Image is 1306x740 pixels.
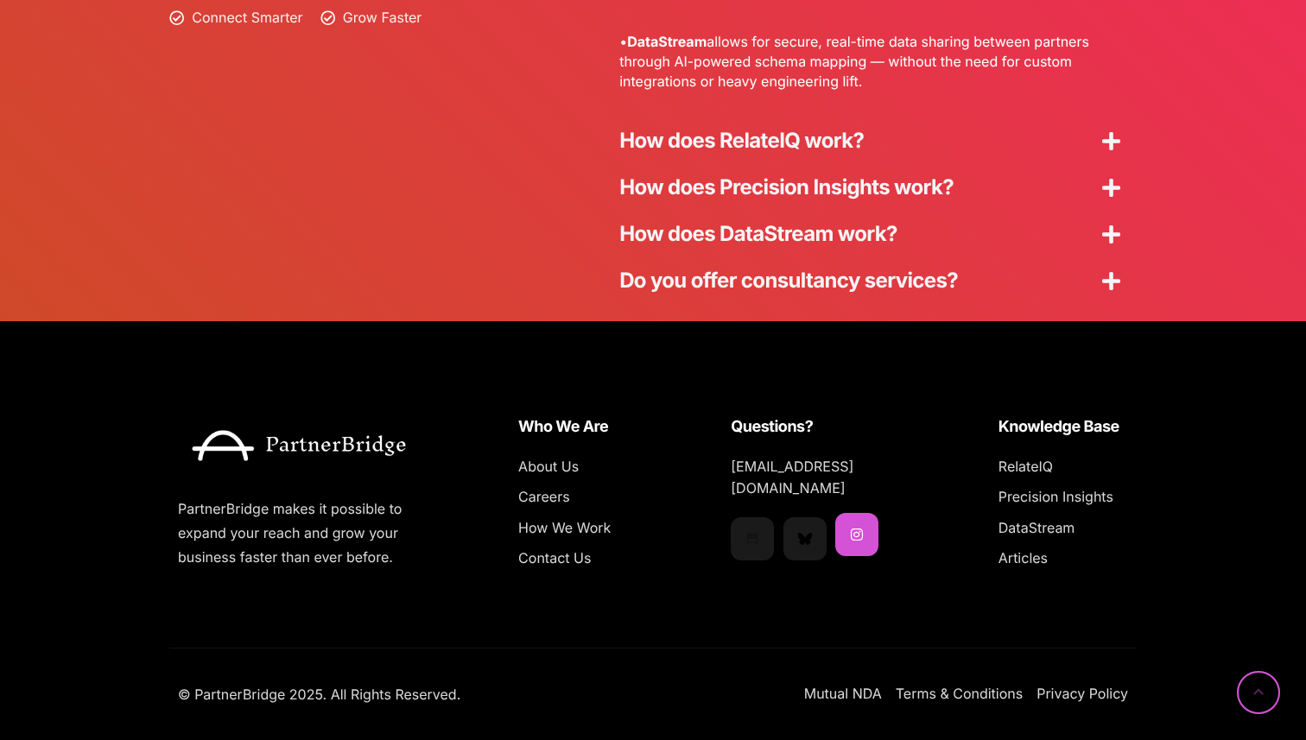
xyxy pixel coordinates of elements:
[602,164,1137,211] h3: How does Precision Insights work?
[187,7,302,29] span: Connect Smarter
[999,486,1113,509] a: Precision Insights
[178,682,736,706] p: © PartnerBridge 2025. All Rights Reserved.
[999,456,1053,478] a: RelateIQ
[999,517,1075,540] a: DataStream
[731,517,774,560] a: Substack
[731,456,916,500] a: [EMAIL_ADDRESS][DOMAIN_NAME]
[731,416,916,439] h5: Questions?
[518,486,570,509] a: Careers
[619,268,958,293] a: Do you offer consultancy services?
[783,517,827,560] a: Bluesky
[178,496,415,569] p: PartnerBridge makes it possible to expand your reach and grow your business faster than ever before.
[835,513,878,556] a: Instagram
[999,416,1128,439] h5: Knowledge Base
[602,117,1137,164] h3: How does RelateIQ work?
[627,33,707,50] strong: DataStream
[619,174,954,199] a: How does Precision Insights work?
[804,683,882,705] a: Mutual NDA
[896,683,1023,705] a: Terms & Conditions
[619,128,864,153] a: How does RelateIQ work?
[518,416,648,439] h5: Who We Are
[602,257,1137,304] h3: Do you offer consultancy services?
[518,547,591,570] a: Contact Us
[1037,683,1128,705] a: Privacy Policy
[339,7,422,29] span: Grow Faster
[602,211,1137,257] h3: How does DataStream work?
[619,221,897,246] a: How does DataStream work?
[518,517,611,540] a: How We Work
[999,547,1048,570] a: Articles
[518,456,579,478] a: About Us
